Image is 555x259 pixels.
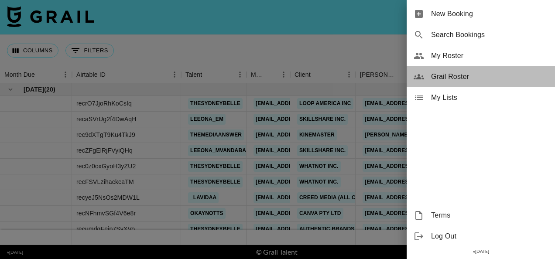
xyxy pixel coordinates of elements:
div: My Roster [407,45,555,66]
div: v [DATE] [407,247,555,256]
span: My Lists [431,92,548,103]
span: Search Bookings [431,30,548,40]
div: Search Bookings [407,24,555,45]
div: Grail Roster [407,66,555,87]
span: Log Out [431,231,548,242]
div: New Booking [407,3,555,24]
div: My Lists [407,87,555,108]
div: Log Out [407,226,555,247]
span: Terms [431,210,548,221]
div: Terms [407,205,555,226]
span: Grail Roster [431,72,548,82]
span: My Roster [431,51,548,61]
span: New Booking [431,9,548,19]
